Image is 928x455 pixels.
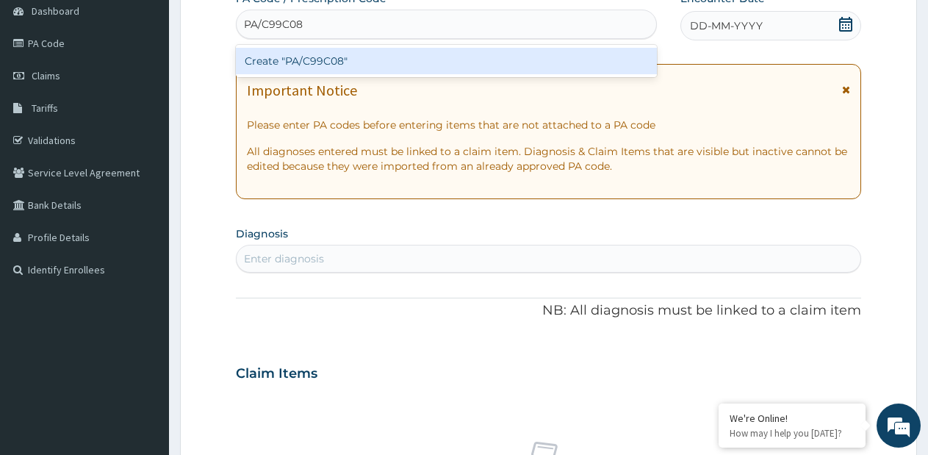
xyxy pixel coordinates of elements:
[236,226,288,241] label: Diagnosis
[236,48,657,74] div: Create "PA/C99C08"
[85,135,203,283] span: We're online!
[730,412,855,425] div: We're Online!
[236,366,317,382] h3: Claim Items
[27,74,60,110] img: d_794563401_company_1708531726252_794563401
[730,427,855,440] p: How may I help you today?
[236,301,861,320] p: NB: All diagnosis must be linked to a claim item
[244,251,324,266] div: Enter diagnosis
[247,144,850,173] p: All diagnoses entered must be linked to a claim item. Diagnosis & Claim Items that are visible bu...
[7,301,280,352] textarea: Type your message and hit 'Enter'
[32,69,60,82] span: Claims
[32,4,79,18] span: Dashboard
[247,82,357,98] h1: Important Notice
[76,82,247,101] div: Chat with us now
[247,118,850,132] p: Please enter PA codes before entering items that are not attached to a PA code
[241,7,276,43] div: Minimize live chat window
[690,18,763,33] span: DD-MM-YYYY
[32,101,58,115] span: Tariffs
